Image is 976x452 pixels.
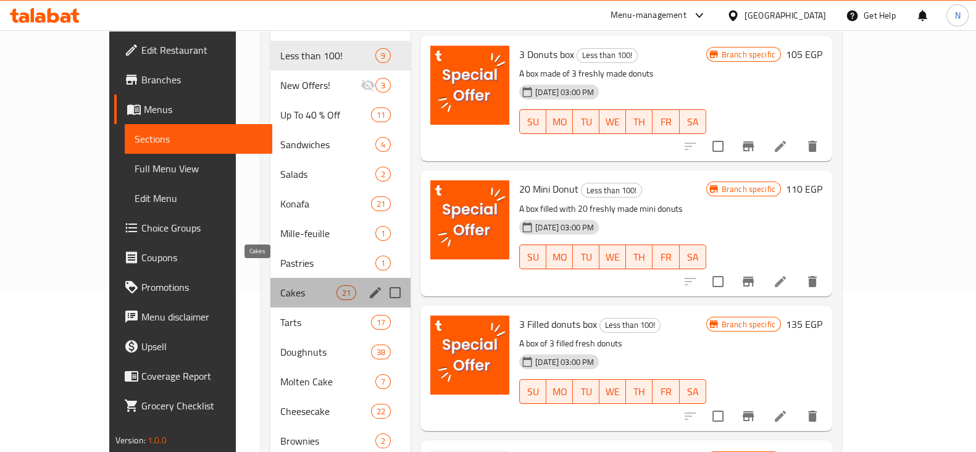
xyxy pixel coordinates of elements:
[430,180,509,259] img: 20 Mini Donut
[141,43,262,57] span: Edit Restaurant
[599,318,661,333] div: Less than 100!
[280,167,375,182] span: Salads
[530,222,599,233] span: [DATE] 03:00 PM
[114,361,272,391] a: Coverage Report
[745,9,826,22] div: [GEOGRAPHIC_DATA]
[375,374,391,389] div: items
[519,201,706,217] p: A box filled with 20 freshly made mini donuts
[141,280,262,295] span: Promotions
[361,78,375,93] svg: Inactive section
[717,319,780,330] span: Branch specific
[376,169,390,180] span: 2
[141,369,262,383] span: Coverage Report
[604,248,621,266] span: WE
[375,78,391,93] div: items
[546,245,573,269] button: MO
[280,256,375,270] span: Pastries
[270,159,411,189] div: Salads2
[653,109,679,134] button: FR
[144,102,262,117] span: Menus
[375,226,391,241] div: items
[798,401,827,431] button: delete
[371,345,391,359] div: items
[280,48,375,63] span: Less than 100!
[270,100,411,130] div: Up To 40 % Off11
[611,8,686,23] div: Menu-management
[705,403,731,429] span: Select to update
[680,109,706,134] button: SA
[114,332,272,361] a: Upsell
[375,137,391,152] div: items
[372,317,390,329] span: 17
[280,315,371,330] span: Tarts
[578,383,594,401] span: TU
[519,109,546,134] button: SU
[141,250,262,265] span: Coupons
[114,243,272,272] a: Coupons
[141,339,262,354] span: Upsell
[270,219,411,248] div: Mille-feuille1
[376,80,390,91] span: 3
[685,248,701,266] span: SA
[270,278,411,308] div: Cakes21edit
[376,50,390,62] span: 9
[270,396,411,426] div: Cheesecake22
[657,248,674,266] span: FR
[135,132,262,146] span: Sections
[653,379,679,404] button: FR
[631,248,648,266] span: TH
[114,272,272,302] a: Promotions
[114,94,272,124] a: Menus
[371,315,391,330] div: items
[519,45,574,64] span: 3 Donuts box
[125,124,272,154] a: Sections
[270,308,411,337] div: Tarts17
[114,35,272,65] a: Edit Restaurant
[280,345,371,359] span: Doughnuts
[705,133,731,159] span: Select to update
[733,401,763,431] button: Branch-specific-item
[376,139,390,151] span: 4
[372,109,390,121] span: 11
[599,245,626,269] button: WE
[519,379,546,404] button: SU
[371,404,391,419] div: items
[280,107,371,122] span: Up To 40 % Off
[280,226,375,241] span: Mille-feuille
[519,245,546,269] button: SU
[280,78,361,93] span: New Offers!
[125,183,272,213] a: Edit Menu
[270,130,411,159] div: Sandwiches4
[270,41,411,70] div: Less than 100!9
[525,248,541,266] span: SU
[375,256,391,270] div: items
[705,269,731,295] span: Select to update
[270,337,411,367] div: Doughnuts38
[604,113,621,131] span: WE
[372,406,390,417] span: 22
[280,196,371,211] span: Konafa
[125,154,272,183] a: Full Menu View
[519,336,706,351] p: A box of 3 filled fresh donuts
[685,113,701,131] span: SA
[270,367,411,396] div: Molten Cake7
[773,409,788,424] a: Edit menu item
[631,113,648,131] span: TH
[653,245,679,269] button: FR
[430,46,509,125] img: 3 Donuts box
[270,70,411,100] div: New Offers!3
[372,198,390,210] span: 21
[573,109,599,134] button: TU
[680,379,706,404] button: SA
[798,267,827,296] button: delete
[114,213,272,243] a: Choice Groups
[626,379,653,404] button: TH
[519,180,578,198] span: 20 Mini Donut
